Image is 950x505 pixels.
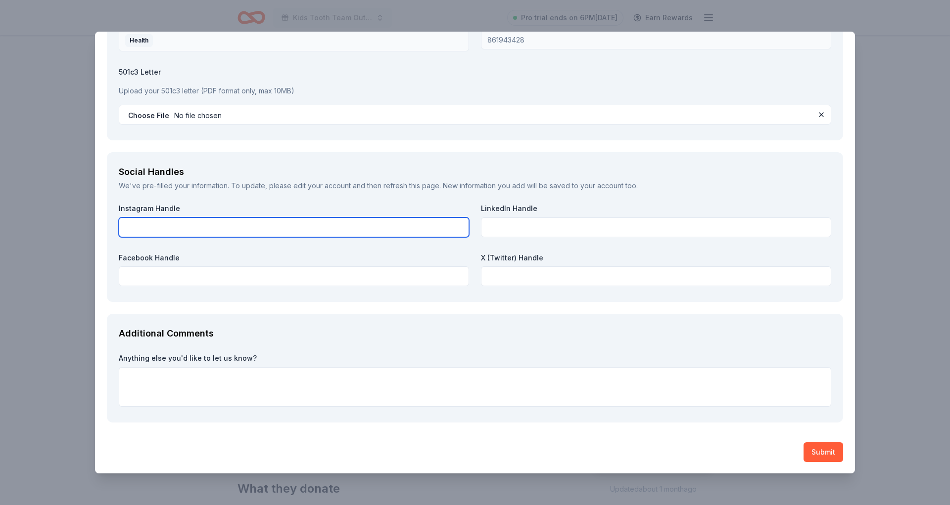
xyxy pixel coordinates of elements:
[119,326,831,341] div: Additional Comments
[119,30,469,51] button: Health
[481,253,831,263] label: X (Twitter) Handle
[119,353,831,363] label: Anything else you'd like to let us know?
[293,181,351,190] a: edit your account
[119,85,831,97] p: Upload your 501c3 letter (PDF format only, max 10MB)
[119,253,469,263] label: Facebook Handle
[119,204,469,213] label: Instagram Handle
[481,204,831,213] label: LinkedIn Handle
[125,34,153,47] div: Health
[119,164,831,180] div: Social Handles
[119,67,831,77] label: 501c3 Letter
[119,180,831,192] div: We've pre-filled your information. To update, please and then refresh this page. New information ...
[804,442,843,462] button: Submit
